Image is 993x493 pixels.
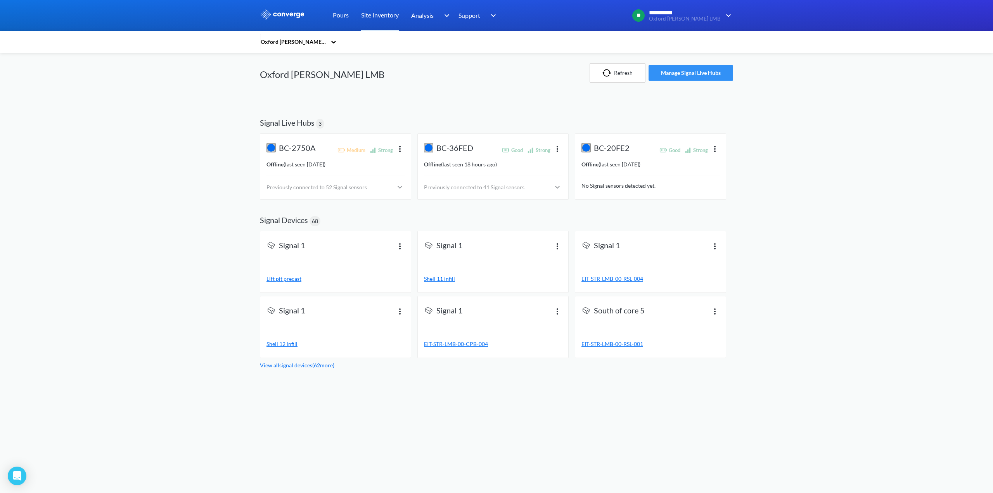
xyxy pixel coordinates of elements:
[411,10,434,20] span: Analysis
[502,146,510,154] img: Battery good
[378,146,393,154] span: Strong
[260,362,334,368] a: View all signal devices ( 62 more)
[260,215,308,225] h2: Signal Devices
[553,183,562,192] img: chevron-right.svg
[581,143,591,152] img: live-hub.svg
[318,119,322,128] span: 3
[581,306,591,315] img: signal-icon.svg
[424,340,562,348] a: EIT-STR-LMB-00-CPB-004
[710,306,720,316] img: more.svg
[553,241,562,251] img: more.svg
[649,16,721,22] span: Oxford [PERSON_NAME] LMB
[266,161,325,168] span: ( last seen [DATE] )
[347,146,365,154] span: Medium
[424,341,488,347] span: EIT-STR-LMB-00-CPB-004
[669,146,680,154] span: Good
[337,146,345,154] img: Battery medium
[511,146,523,154] span: Good
[266,240,276,250] img: signal-icon.svg
[260,118,315,127] h2: Signal Live Hubs
[581,275,720,283] a: EIT-STR-LMB-00-RSL-004
[721,11,733,20] img: downArrow.svg
[486,11,498,20] img: downArrow.svg
[649,65,733,81] button: Manage Signal Live Hubs
[581,340,720,348] a: EIT-STR-LMB-00-RSL-001
[266,275,405,283] a: Lift pit precast
[395,306,405,316] img: more.svg
[424,275,562,283] a: Shell 11 infill
[279,143,316,154] span: BC-2750A
[536,146,550,154] span: Strong
[581,275,643,282] span: EIT-STR-LMB-00-RSL-004
[395,183,405,192] img: chevron-right.svg
[458,10,480,20] span: Support
[590,63,645,83] button: Refresh
[527,146,534,154] img: Network connectivity strong
[260,68,384,81] h1: Oxford [PERSON_NAME] LMB
[266,341,298,347] span: Shell 12 infill
[279,240,305,251] span: Signal 1
[553,144,562,153] img: more.svg
[266,161,284,168] strong: Offline
[279,306,305,317] span: Signal 1
[260,9,305,19] img: logo_ewhite.svg
[424,306,433,315] img: signal-icon.svg
[8,467,26,485] div: Open Intercom Messenger
[424,161,441,168] strong: Offline
[439,11,452,20] img: downArrow.svg
[594,306,645,317] span: South of core 5
[395,144,405,153] img: more.svg
[436,306,463,317] span: Signal 1
[266,183,367,192] span: Previously connected to 52 Signal sensors
[594,143,630,154] span: BC-20FE2
[266,306,276,315] img: signal-icon.svg
[581,341,643,347] span: EIT-STR-LMB-00-RSL-001
[602,69,614,77] img: icon-refresh.svg
[424,183,524,192] span: Previously connected to 41 Signal sensors
[581,182,656,189] span: No Signal sensors detected yet.
[659,146,667,154] img: Battery good
[553,306,562,316] img: more.svg
[424,161,497,168] span: ( last seen 18 hours ago )
[424,275,455,282] span: Shell 11 infill
[424,240,433,250] img: signal-icon.svg
[312,217,318,225] span: 68
[260,38,327,46] div: Oxford [PERSON_NAME] LMB
[436,240,463,251] span: Signal 1
[684,146,692,154] img: Network connectivity strong
[581,161,640,168] span: ( last seen [DATE] )
[710,241,720,251] img: more.svg
[266,143,276,152] img: live-hub.svg
[369,146,377,154] img: Network connectivity strong
[266,340,405,348] a: Shell 12 infill
[594,240,620,251] span: Signal 1
[581,240,591,250] img: signal-icon.svg
[424,143,433,152] img: live-hub.svg
[436,143,473,154] span: BC-36FED
[395,241,405,251] img: more.svg
[693,146,708,154] span: Strong
[710,144,720,153] img: more.svg
[581,161,599,168] strong: Offline
[266,275,301,282] span: Lift pit precast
